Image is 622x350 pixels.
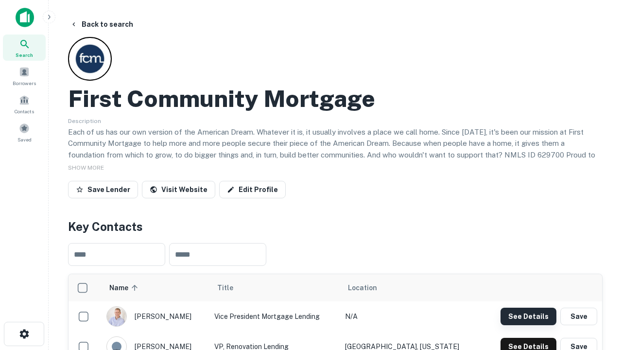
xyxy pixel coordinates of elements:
[102,274,209,301] th: Name
[17,136,32,143] span: Saved
[219,181,286,198] a: Edit Profile
[16,51,33,59] span: Search
[209,301,340,332] td: Vice President Mortgage Lending
[66,16,137,33] button: Back to search
[68,126,603,172] p: Each of us has our own version of the American Dream. Whatever it is, it usually involves a place...
[3,91,46,117] a: Contacts
[16,8,34,27] img: capitalize-icon.png
[68,181,138,198] button: Save Lender
[209,274,340,301] th: Title
[348,282,377,294] span: Location
[217,282,246,294] span: Title
[106,306,205,327] div: [PERSON_NAME]
[142,181,215,198] a: Visit Website
[13,79,36,87] span: Borrowers
[68,218,603,235] h4: Key Contacts
[109,282,141,294] span: Name
[68,164,104,171] span: SHOW MORE
[107,307,126,326] img: 1520878720083
[3,35,46,61] a: Search
[560,308,597,325] button: Save
[340,274,481,301] th: Location
[501,308,556,325] button: See Details
[68,85,375,113] h2: First Community Mortgage
[3,119,46,145] a: Saved
[3,63,46,89] a: Borrowers
[340,301,481,332] td: N/A
[15,107,34,115] span: Contacts
[68,118,101,124] span: Description
[573,241,622,288] iframe: Chat Widget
